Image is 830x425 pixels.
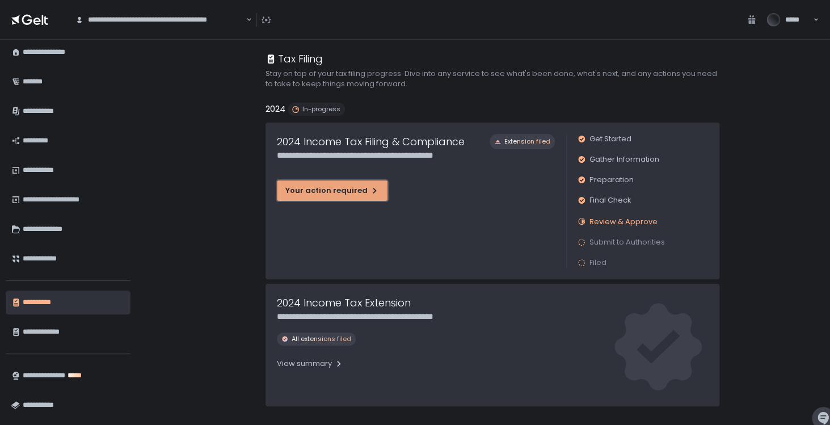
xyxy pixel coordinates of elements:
div: Your action required [285,186,379,196]
div: Tax Filing [266,51,323,66]
span: Gather Information [589,154,659,165]
button: Your action required [277,180,387,201]
h1: 2024 Income Tax Filing & Compliance [277,134,465,149]
span: In-progress [302,105,340,113]
span: Preparation [589,175,634,185]
span: Get Started [589,134,631,144]
span: Extension filed [504,137,550,146]
span: All extensions filed [292,335,351,343]
h1: 2024 Income Tax Extension [277,295,411,310]
span: Filed [589,258,606,268]
h2: Stay on top of your tax filing progress. Dive into any service to see what's been done, what's ne... [266,69,719,89]
h2: 2024 [266,103,285,116]
span: Final Check [589,195,631,205]
span: Review & Approve [589,216,658,227]
div: View summary [277,359,343,369]
span: Submit to Authorities [589,237,665,247]
button: View summary [277,355,343,373]
div: Search for option [68,7,252,32]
